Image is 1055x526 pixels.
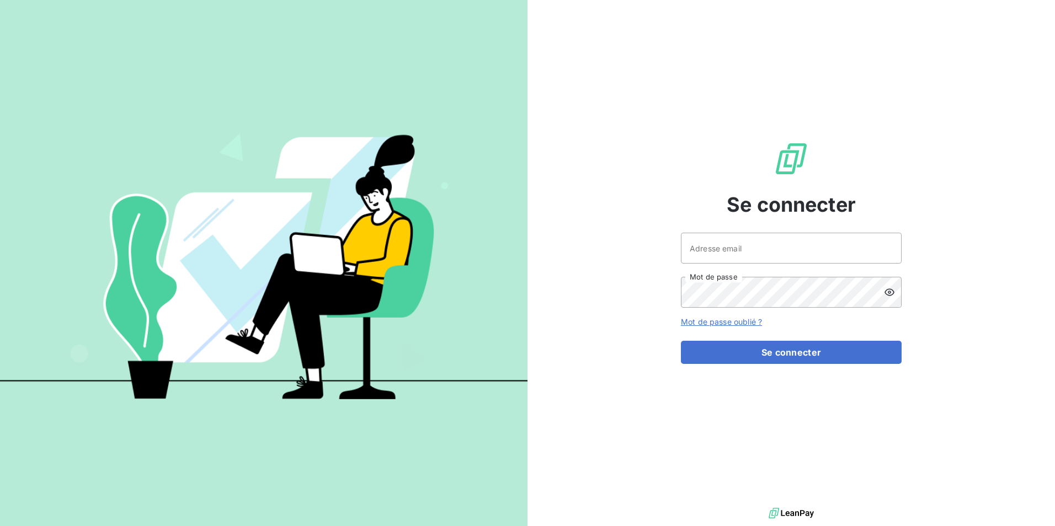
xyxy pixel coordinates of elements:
[727,190,856,219] span: Se connecter
[681,341,902,364] button: Se connecter
[774,141,809,176] img: Logo LeanPay
[681,317,762,326] a: Mot de passe oublié ?
[681,233,902,264] input: placeholder
[769,505,814,522] img: logo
